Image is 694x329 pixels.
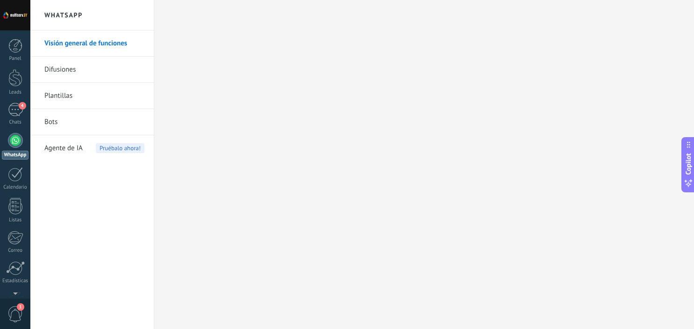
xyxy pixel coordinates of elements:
[96,143,144,153] span: Pruébalo ahora!
[2,217,29,223] div: Listas
[17,303,24,311] span: 1
[2,89,29,95] div: Leads
[30,109,154,135] li: Bots
[2,248,29,254] div: Correo
[2,278,29,284] div: Estadísticas
[44,57,144,83] a: Difusiones
[44,135,83,161] span: Agente de IA
[44,109,144,135] a: Bots
[2,184,29,190] div: Calendario
[19,102,26,110] span: 4
[2,151,29,160] div: WhatsApp
[30,135,154,161] li: Agente de IA
[2,119,29,125] div: Chats
[44,30,144,57] a: Visión general de funciones
[684,153,693,175] span: Copilot
[2,56,29,62] div: Panel
[30,83,154,109] li: Plantillas
[44,83,144,109] a: Plantillas
[30,30,154,57] li: Visión general de funciones
[30,57,154,83] li: Difusiones
[44,135,144,161] a: Agente de IAPruébalo ahora!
